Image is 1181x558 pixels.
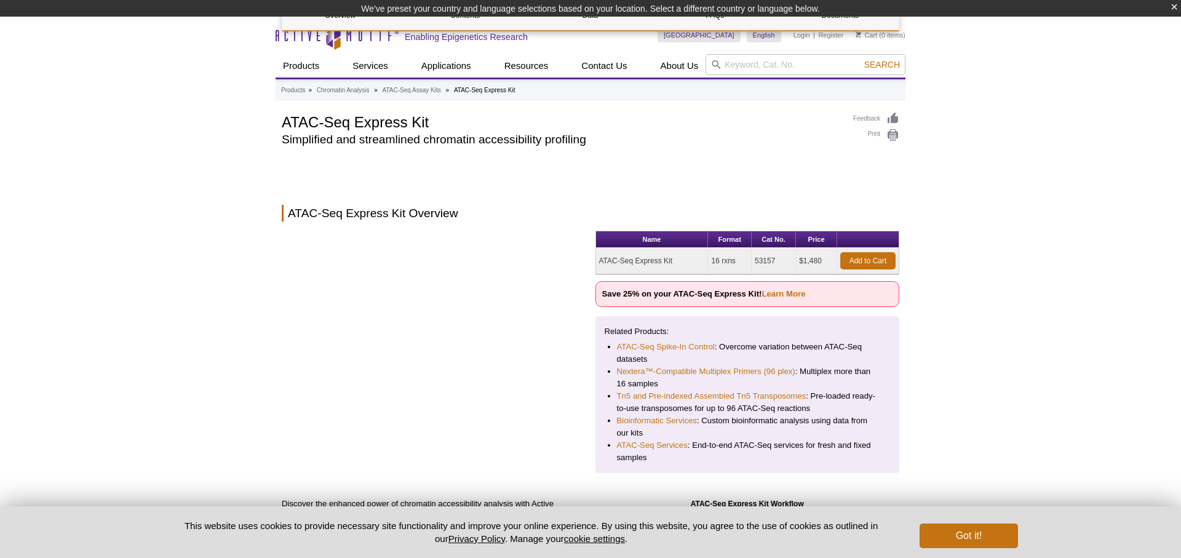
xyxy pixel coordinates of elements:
td: $1,480 [796,248,837,274]
strong: Save 25% on your ATAC-Seq Express Kit! [602,289,806,298]
a: Login [793,31,810,39]
a: Resources [497,54,556,78]
a: Chromatin Analysis [317,85,370,96]
p: Related Products: [605,325,891,338]
th: Format [708,231,752,248]
a: [GEOGRAPHIC_DATA] [658,28,741,42]
a: Contact Us [574,54,634,78]
a: Tn5 and Pre-indexed Assembled Tn5 Transposomes [617,390,806,402]
a: Print [853,129,899,142]
li: : Multiplex more than 16 samples [617,365,878,390]
li: : Overcome variation between ATAC-Seq datasets [617,341,878,365]
a: Add to Cart [840,252,896,269]
li: : Pre-loaded ready-to-use transposomes for up to 96 ATAC-Seq reactions [617,390,878,415]
a: ATAC-Seq Assay Kits [383,85,441,96]
td: ATAC-Seq Express Kit [596,248,709,274]
a: Privacy Policy [448,533,505,544]
a: Bioinformatic Services [617,415,697,427]
a: Applications [414,54,479,78]
a: Nextera™-Compatible Multiplex Primers (96 plex) [617,365,795,378]
a: Products [276,54,327,78]
li: » [308,87,312,94]
li: » [374,87,378,94]
th: Price [796,231,837,248]
h1: ATAC-Seq Express Kit [282,112,841,130]
li: : Custom bioinformatic analysis using data from our kits [617,415,878,439]
button: cookie settings [564,533,625,544]
a: English [747,28,781,42]
a: Feedback [853,112,899,126]
a: Cart [856,31,877,39]
h2: ATAC-Seq Express Kit Overview [282,205,899,221]
th: Name [596,231,709,248]
a: About Us [653,54,706,78]
a: Learn More [761,289,805,298]
h2: Simplified and streamlined chromatin accessibility profiling [282,134,841,145]
img: Your Cart [856,31,861,38]
li: | [813,28,815,42]
li: (0 items) [856,28,905,42]
strong: ATAC-Seq Express Kit Workflow [691,500,804,508]
span: Search [864,60,900,70]
li: » [446,87,450,94]
h2: Enabling Epigenetics Research [405,31,528,42]
li: ATAC-Seq Express Kit [454,87,515,94]
input: Keyword, Cat. No. [706,54,905,75]
a: Products [281,85,305,96]
a: Services [345,54,396,78]
td: 16 rxns [708,248,752,274]
li: : End-to-end ATAC-Seq services for fresh and fixed samples [617,439,878,464]
th: Cat No. [752,231,796,248]
a: Register [818,31,843,39]
a: ATAC-Seq Spike-In Control [617,341,715,353]
button: Search [861,59,904,70]
td: 53157 [752,248,796,274]
button: Got it! [920,524,1018,548]
a: ATAC-Seq Services [617,439,688,452]
p: This website uses cookies to provide necessary site functionality and improve your online experie... [163,519,899,545]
